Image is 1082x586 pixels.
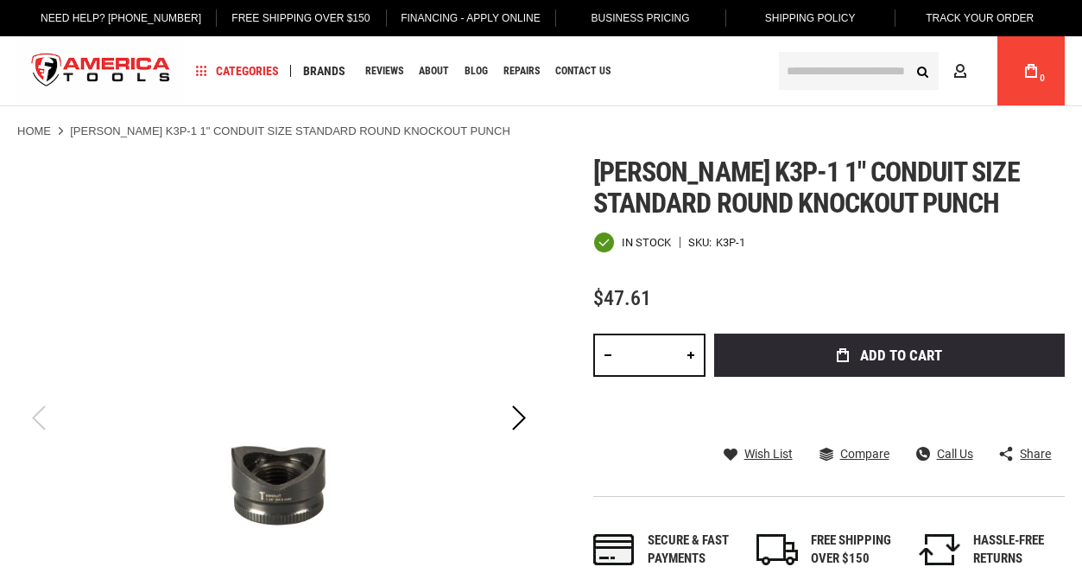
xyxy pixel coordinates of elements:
a: Call Us [916,446,973,462]
span: [PERSON_NAME] k3p-1 1" conduit size standard round knockout punch [593,156,1019,220]
a: Home [17,124,51,139]
span: Compare [840,448,889,460]
span: 0 [1040,73,1045,83]
a: Brands [295,60,353,83]
span: Contact Us [555,66,611,76]
span: In stock [622,237,671,248]
a: store logo [17,39,185,104]
a: Categories [188,60,287,83]
strong: SKU [688,237,716,248]
span: Shipping Policy [765,12,856,24]
button: Search [906,54,939,87]
span: Share [1020,448,1051,460]
button: Add to Cart [714,334,1065,377]
a: Reviews [358,60,411,83]
span: Repairs [503,66,540,76]
iframe: Secure express checkout frame [711,382,1068,432]
span: Brands [303,65,345,77]
span: Blog [465,66,488,76]
div: Secure & fast payments [648,532,739,569]
a: 0 [1015,36,1047,105]
span: Wish List [744,448,793,460]
img: America Tools [17,39,185,104]
img: returns [919,534,960,565]
a: About [411,60,457,83]
span: $47.61 [593,286,651,310]
a: Repairs [496,60,547,83]
div: K3P-1 [716,237,745,248]
span: Categories [196,65,279,77]
strong: [PERSON_NAME] K3P-1 1" CONDUIT SIZE STANDARD ROUND KNOCKOUT PUNCH [70,124,510,137]
span: Reviews [365,66,403,76]
span: Call Us [937,448,973,460]
div: Availability [593,232,671,253]
a: Wish List [724,446,793,462]
div: HASSLE-FREE RETURNS [973,532,1065,569]
div: FREE SHIPPING OVER $150 [811,532,902,569]
a: Compare [819,446,889,462]
a: Contact Us [547,60,618,83]
img: payments [593,534,635,565]
span: About [419,66,449,76]
span: Add to Cart [860,348,942,363]
img: shipping [756,534,798,565]
a: Blog [457,60,496,83]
